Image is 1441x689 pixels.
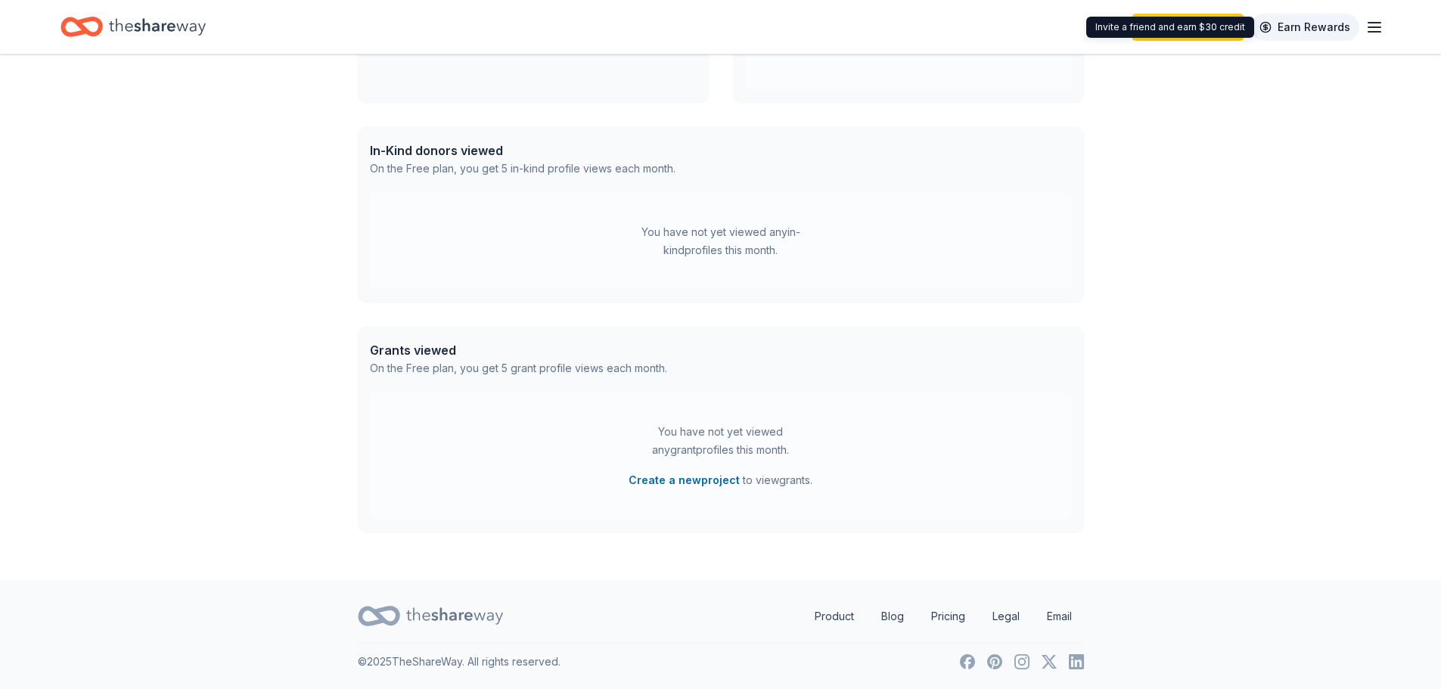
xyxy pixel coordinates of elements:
[980,601,1032,632] a: Legal
[869,601,916,632] a: Blog
[1250,14,1359,41] a: Earn Rewards
[61,9,206,45] a: Home
[803,601,866,632] a: Product
[919,601,977,632] a: Pricing
[370,341,667,359] div: Grants viewed
[626,223,815,259] div: You have not yet viewed any in-kind profiles this month.
[358,653,561,671] p: © 2025 TheShareWay. All rights reserved.
[1086,17,1254,38] div: Invite a friend and earn $30 credit
[370,160,675,178] div: On the Free plan, you get 5 in-kind profile views each month.
[1132,14,1244,41] a: Start free trial
[629,471,740,489] button: Create a newproject
[370,141,675,160] div: In-Kind donors viewed
[626,423,815,459] div: You have not yet viewed any grant profiles this month.
[1035,601,1084,632] a: Email
[629,471,812,489] span: to view grants .
[370,359,667,377] div: On the Free plan, you get 5 grant profile views each month.
[803,601,1084,632] nav: quick links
